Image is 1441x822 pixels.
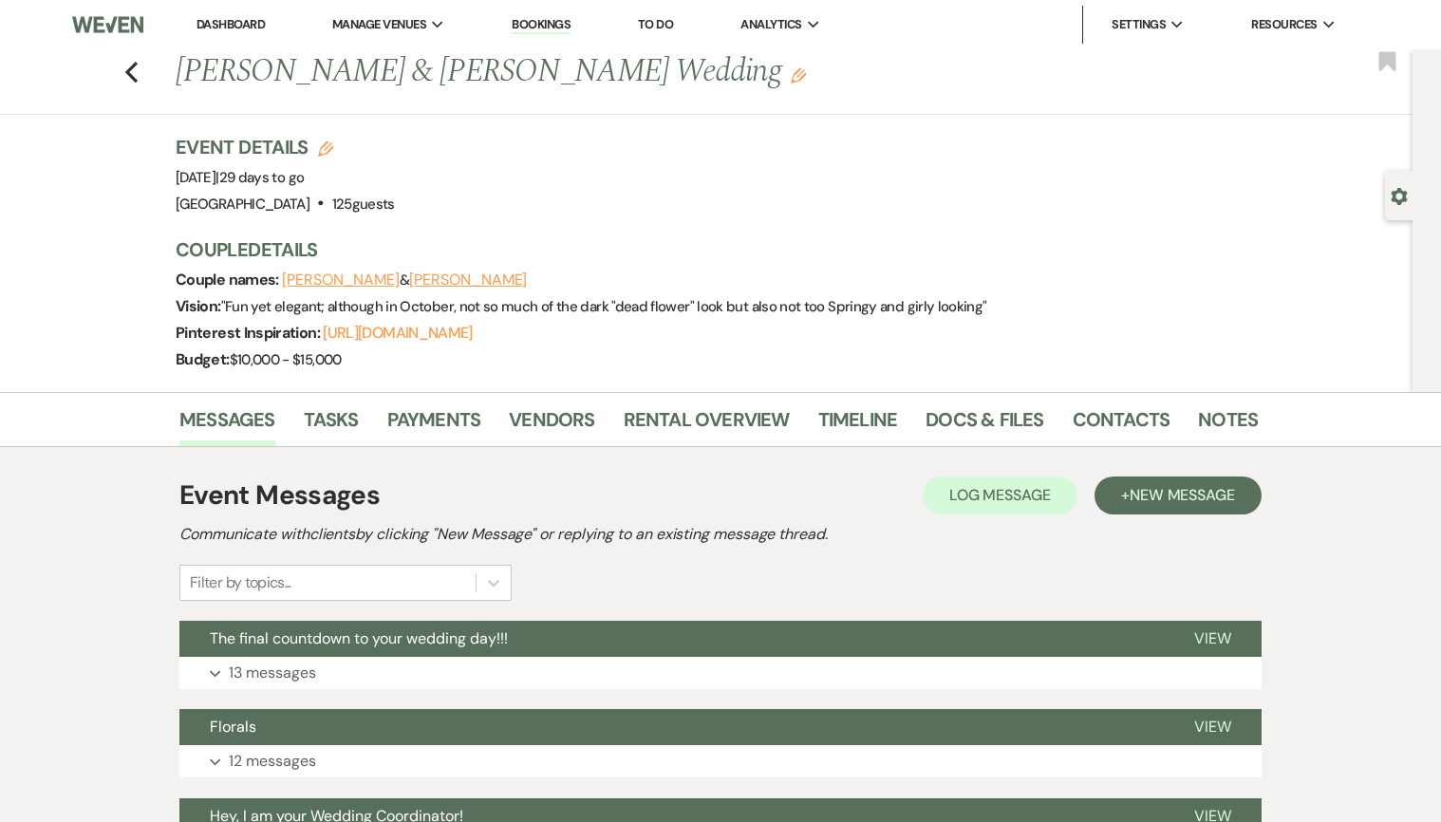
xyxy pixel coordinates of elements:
[215,168,304,187] span: |
[190,571,291,594] div: Filter by topics...
[1251,15,1317,34] span: Resources
[179,404,275,446] a: Messages
[210,628,508,648] span: The final countdown to your wedding day!!!
[179,709,1164,745] button: Florals
[923,476,1077,514] button: Log Message
[179,476,380,515] h1: Event Messages
[638,16,673,32] a: To Do
[1095,476,1262,514] button: +New Message
[1198,404,1258,446] a: Notes
[179,745,1262,777] button: 12 messages
[230,350,342,369] span: $10,000 - $15,000
[210,717,256,737] span: Florals
[926,404,1043,446] a: Docs & Files
[1130,485,1235,505] span: New Message
[1194,717,1231,737] span: View
[332,195,395,214] span: 125 guests
[176,195,309,214] span: [GEOGRAPHIC_DATA]
[1194,628,1231,648] span: View
[509,404,594,446] a: Vendors
[387,404,481,446] a: Payments
[219,168,305,187] span: 29 days to go
[818,404,898,446] a: Timeline
[304,404,359,446] a: Tasks
[1391,186,1408,204] button: Open lead details
[229,661,316,685] p: 13 messages
[1112,15,1166,34] span: Settings
[740,15,801,34] span: Analytics
[72,5,143,45] img: Weven Logo
[179,657,1262,689] button: 13 messages
[179,621,1164,657] button: The final countdown to your wedding day!!!
[409,272,527,288] button: [PERSON_NAME]
[196,16,265,32] a: Dashboard
[1164,621,1262,657] button: View
[949,485,1051,505] span: Log Message
[176,270,282,290] span: Couple names:
[176,49,1026,95] h1: [PERSON_NAME] & [PERSON_NAME] Wedding
[176,323,323,343] span: Pinterest Inspiration:
[332,15,426,34] span: Manage Venues
[1164,709,1262,745] button: View
[176,296,221,316] span: Vision:
[282,272,400,288] button: [PERSON_NAME]
[176,349,230,369] span: Budget:
[323,323,472,343] a: [URL][DOMAIN_NAME]
[176,168,304,187] span: [DATE]
[1073,404,1170,446] a: Contacts
[179,523,1262,546] h2: Communicate with clients by clicking "New Message" or replying to an existing message thread.
[176,134,395,160] h3: Event Details
[221,297,987,316] span: " Fun yet elegant; although in October, not so much of the dark "dead flower" look but also not t...
[176,236,1239,263] h3: Couple Details
[512,16,571,34] a: Bookings
[624,404,790,446] a: Rental Overview
[229,749,316,774] p: 12 messages
[791,66,806,84] button: Edit
[282,271,527,290] span: &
